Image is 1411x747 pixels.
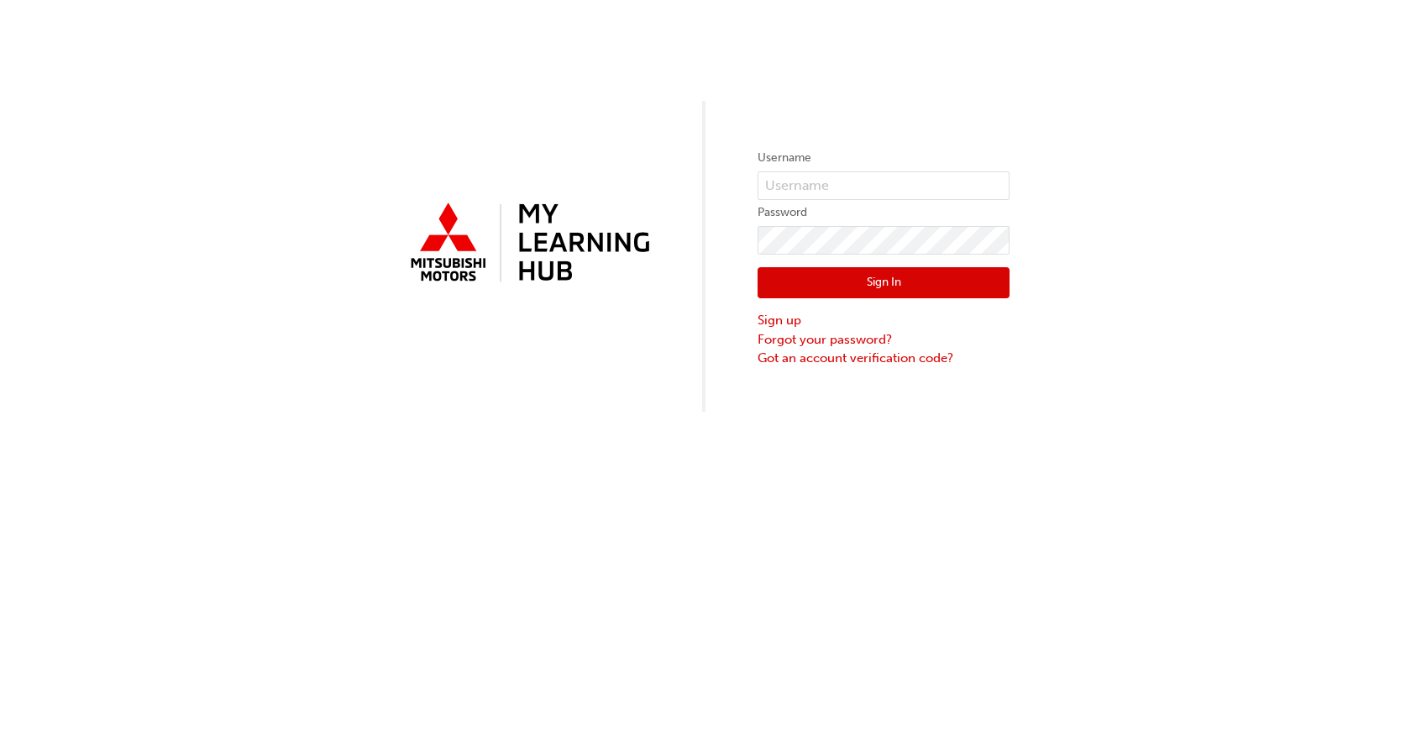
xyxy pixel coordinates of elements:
button: Sign In [758,267,1010,299]
label: Password [758,203,1010,223]
a: Forgot your password? [758,330,1010,350]
input: Username [758,171,1010,200]
a: Got an account verification code? [758,349,1010,368]
a: Sign up [758,311,1010,330]
label: Username [758,148,1010,168]
img: mmal [401,196,653,292]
